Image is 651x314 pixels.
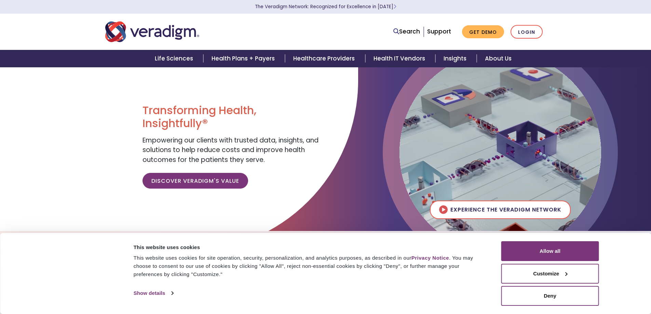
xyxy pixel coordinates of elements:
a: Get Demo [462,25,504,39]
a: Discover Veradigm's Value [143,173,248,189]
button: Allow all [501,241,599,261]
a: Health Plans + Payers [203,50,285,67]
img: Veradigm logo [105,21,199,43]
h1: Transforming Health, Insightfully® [143,104,320,130]
a: Life Sciences [147,50,203,67]
a: Health IT Vendors [365,50,435,67]
a: Login [511,25,543,39]
span: Empowering our clients with trusted data, insights, and solutions to help reduce costs and improv... [143,136,318,164]
a: Privacy Notice [411,255,449,261]
div: This website uses cookies [134,243,486,251]
button: Deny [501,286,599,306]
span: Learn More [393,3,396,10]
a: About Us [477,50,520,67]
a: Insights [435,50,477,67]
div: This website uses cookies for site operation, security, personalization, and analytics purposes, ... [134,254,486,278]
button: Customize [501,264,599,284]
a: Show details [134,288,173,298]
a: Search [393,27,420,36]
a: Support [427,27,451,36]
a: Healthcare Providers [285,50,365,67]
a: The Veradigm Network: Recognized for Excellence in [DATE]Learn More [255,3,396,10]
